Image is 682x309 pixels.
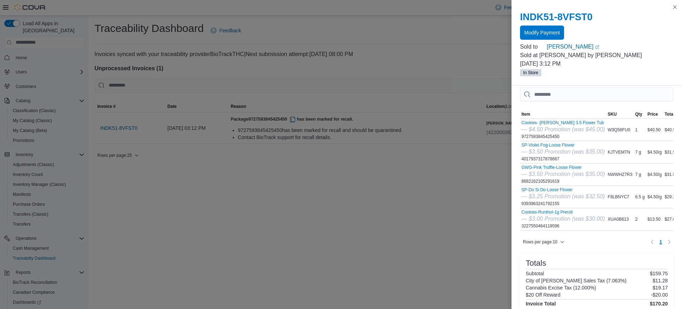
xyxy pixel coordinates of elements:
button: Close this dialog [671,3,679,11]
ul: Pagination for table: MemoryTable from EuiInMemoryTable [656,236,665,248]
button: Page 1 of 1 [656,236,665,248]
input: This is a search bar. As you type, the results lower in the page will automatically filter. [520,87,673,101]
div: $29.25 [663,193,679,201]
button: Modify Payment [520,26,564,40]
button: Total [663,110,679,118]
h2: INDK51-8VFST0 [520,11,673,23]
p: $159.75 [650,271,668,276]
nav: Pagination for table: MemoryTable from EuiInMemoryTable [648,236,673,248]
button: Qty [634,110,646,118]
div: $4.50/g [646,170,663,179]
div: $13.50 [646,215,663,224]
span: Total [665,111,675,117]
div: — $3.00 Promotion (was $30.00) [521,215,605,223]
p: $19.17 [653,285,668,291]
div: 9393963241792155 [521,187,605,206]
span: 1 [659,238,662,245]
button: SP-Do Si Do-Loose Flower [521,187,605,192]
div: 8682162105291619 [521,165,605,184]
span: SKU [608,111,617,117]
div: 3227550464119596 [521,210,605,229]
span: KJTVEMTN [608,149,630,155]
span: NWWHZ7R3 [608,172,632,177]
span: In Store [523,70,538,76]
div: 7 g [634,148,646,156]
button: SKU [606,110,634,118]
div: — $3.50 Promotion (was $35.00) [521,170,605,178]
div: $4.50/g [646,148,663,156]
div: — $3.25 Promotion (was $32.50) [521,192,605,201]
span: XUA0B613 [608,216,629,222]
div: $31.50 [663,170,679,179]
h4: $170.20 [650,301,668,307]
h6: City of [PERSON_NAME] Sales Tax (7.063%) [526,278,627,283]
div: 6.5 g [634,193,646,201]
div: 4017937317878667 [521,143,605,162]
span: Rows per page : 10 [523,239,557,245]
div: 9727593845425450 [521,120,605,139]
button: Previous page [648,238,656,246]
span: Modify Payment [524,29,560,36]
button: GWG-Pink Truffle-Loose Flower [521,165,605,170]
div: $4.50/g [646,193,663,201]
svg: External link [595,45,599,49]
button: Price [646,110,663,118]
div: $27.00 [663,215,679,224]
span: Qty [635,111,642,117]
span: W3Q58FU0 [608,127,630,133]
span: Price [648,111,658,117]
div: $40.50 [663,126,679,134]
p: $11.28 [653,278,668,283]
div: — $3.50 Promotion (was $35.00) [521,148,605,156]
p: Sold at [PERSON_NAME] by [PERSON_NAME] [520,51,673,60]
div: — $4.50 Promotion (was $45.00) [521,125,605,134]
button: Item [520,110,606,118]
div: 1 [634,126,646,134]
button: Next page [665,238,673,246]
button: Rows per page:10 [520,238,567,246]
span: F8LBNYC7 [608,194,629,200]
h3: Totals [526,259,546,267]
p: -$20.00 [651,292,668,298]
div: $40.50 [646,126,663,134]
h6: $20 Off Reward [526,292,561,298]
div: $31.50 [663,148,679,156]
button: Cookies- [PERSON_NAME] 3.5 Flower Tub [521,120,605,125]
h4: Invoice Total [526,301,556,307]
a: [PERSON_NAME]External link [547,43,673,51]
div: 2 [634,215,646,224]
h6: Subtotal [526,271,544,276]
span: Item [521,111,530,117]
button: SP-Violet Fog-Loose Flower [521,143,605,148]
h6: Cannabis Excise Tax (12.000%) [526,285,596,291]
div: 7 g [634,170,646,179]
div: Sold to [520,43,545,51]
button: Cookies-Runthol-1g Preroll [521,210,605,215]
p: [DATE] 3:12 PM [520,60,673,68]
span: In Store [520,69,541,76]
